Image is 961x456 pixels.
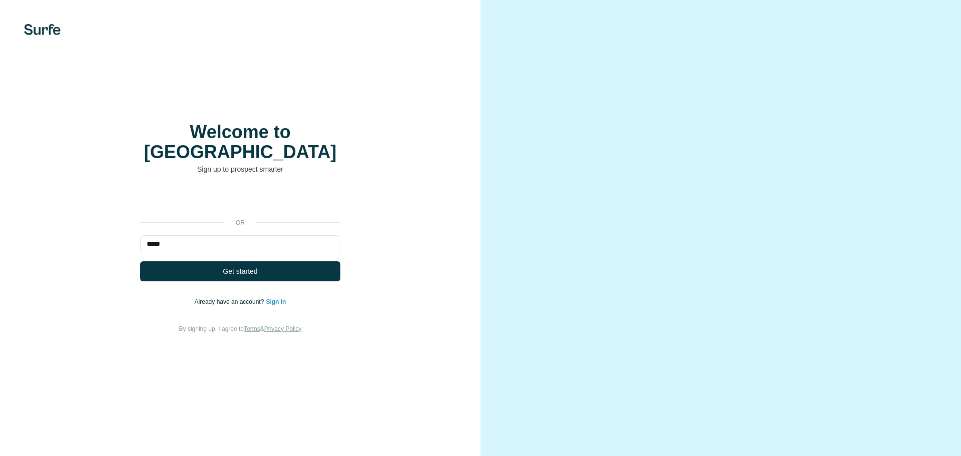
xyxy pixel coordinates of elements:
[224,218,256,227] p: or
[179,325,302,332] span: By signing up, I agree to &
[264,325,302,332] a: Privacy Policy
[223,266,257,276] span: Get started
[24,24,61,35] img: Surfe's logo
[195,298,266,305] span: Already have an account?
[140,261,340,281] button: Get started
[140,122,340,162] h1: Welcome to [GEOGRAPHIC_DATA]
[135,189,345,211] iframe: Sign in with Google Button
[266,298,286,305] a: Sign in
[244,325,260,332] a: Terms
[140,164,340,174] p: Sign up to prospect smarter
